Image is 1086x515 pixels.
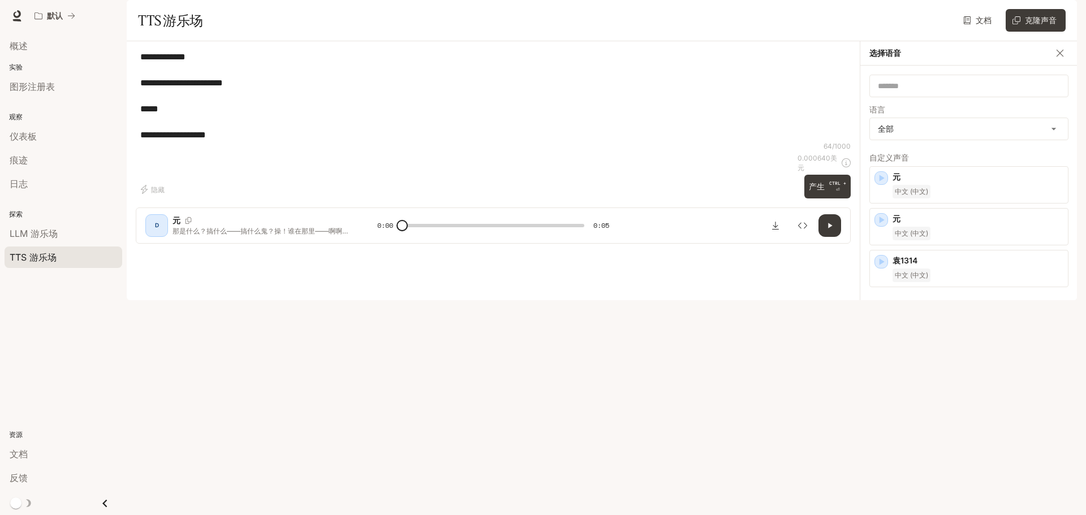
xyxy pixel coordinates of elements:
font: CTRL + [829,180,846,186]
font: 产生 [809,181,825,191]
font: D [155,222,159,228]
font: 克隆声音 [1025,15,1057,25]
font: 默认 [47,11,63,20]
font: TTS 游乐场 [138,12,203,29]
div: 全部 [870,118,1068,140]
font: 袁1314 [893,256,917,265]
font: 中文 (中文) [895,229,928,237]
button: 所有工作区 [29,5,80,27]
font: 语言 [869,105,885,114]
font: 自定义声音 [869,153,909,162]
font: 中文 (中文) [895,187,928,196]
font: 元 [893,214,900,223]
button: 隐藏 [136,180,172,198]
button: 检查 [791,214,814,237]
font: 全部 [878,124,894,133]
button: 克隆声音 [1006,9,1066,32]
font: 元 [173,215,180,225]
button: 产生CTRL +⏎ [804,175,851,198]
font: 0:05 [593,220,609,230]
font: 文档 [976,15,992,25]
font: 元 [893,172,900,181]
a: 文档 [960,9,997,32]
font: ⏎ [836,187,840,192]
font: 隐藏 [151,185,165,194]
button: 下载音频 [764,214,787,237]
font: 64/1000 [824,142,851,150]
button: 复制语音ID [180,217,196,224]
font: 0:00 [377,220,393,230]
font: 中文 (中文) [895,271,928,279]
font: 那是什么？搞什么——搞什么鬼？操！谁在那里——啊啊啊！ [173,227,348,245]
